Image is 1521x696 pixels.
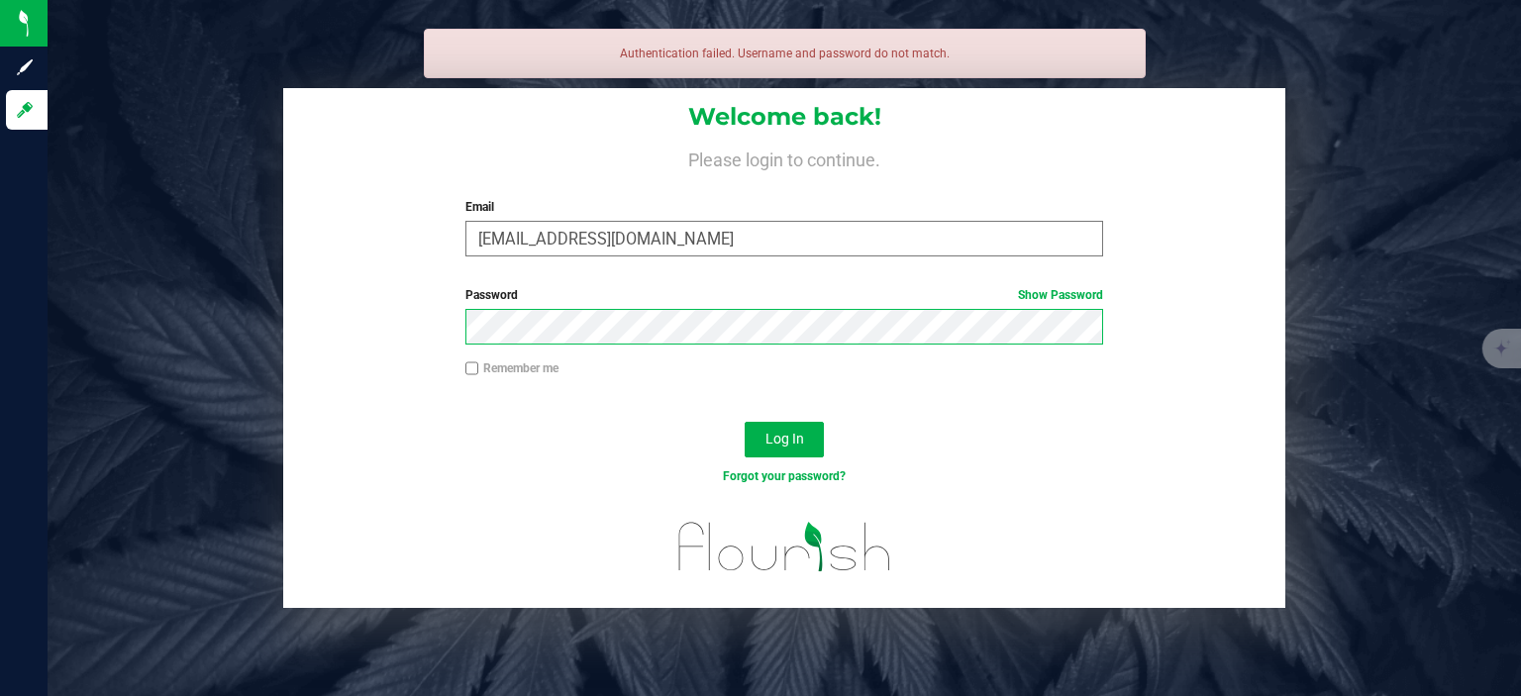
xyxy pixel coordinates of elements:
button: Log In [745,422,824,457]
inline-svg: Sign up [15,57,35,77]
h1: Welcome back! [283,104,1285,130]
label: Email [465,198,1104,216]
inline-svg: Log in [15,100,35,120]
a: Forgot your password? [723,469,846,483]
div: Authentication failed. Username and password do not match. [424,29,1146,78]
img: flourish_logo.svg [659,507,910,587]
input: Remember me [465,361,479,375]
a: Show Password [1018,288,1103,302]
h4: Please login to continue. [283,147,1285,170]
label: Remember me [465,359,558,377]
span: Log In [765,431,804,447]
span: Password [465,288,518,302]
